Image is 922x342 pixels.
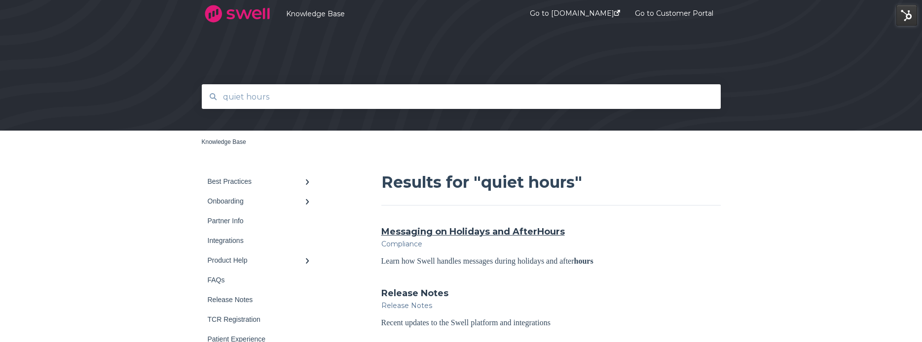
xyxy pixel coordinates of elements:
div: Learn how Swell handles messages during holidays and after [381,255,721,268]
a: TCR Registration [202,309,320,329]
span: Hours [537,226,565,237]
span: Release Notes [381,301,432,310]
div: Integrations [208,237,304,244]
a: Onboarding [202,191,320,211]
a: FAQs [202,270,320,290]
a: Knowledge Base [286,9,500,18]
div: TCR Registration [208,315,304,323]
img: HubSpot Tools Menu Toggle [896,5,917,26]
div: FAQs [208,276,304,284]
img: company logo [202,1,273,26]
a: Partner Info [202,211,320,231]
div: Recent updates to the Swell platform and integrations [381,316,721,329]
div: Release Notes [208,296,304,304]
span: Compliance [381,239,422,248]
div: Onboarding [208,197,304,205]
span: hours [574,257,593,265]
input: Search for answers [217,86,706,107]
a: Messaging on Holidays and AfterHours [381,225,565,238]
h1: Results for "quiet hours" [381,171,721,205]
a: Integrations [202,231,320,250]
div: Product Help [208,256,304,264]
a: Best Practices [202,171,320,191]
a: Product Help [202,250,320,270]
a: Knowledge Base [202,138,246,145]
div: Best Practices [208,177,304,185]
a: Release Notes [202,290,320,309]
a: Release Notes [381,287,448,300]
div: Partner Info [208,217,304,225]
